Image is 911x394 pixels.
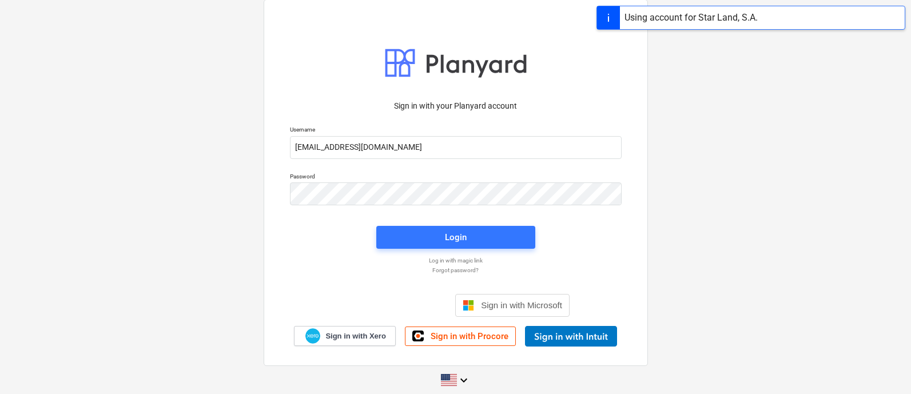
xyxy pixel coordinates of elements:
[431,331,508,341] span: Sign in with Procore
[463,300,474,311] img: Microsoft logo
[294,326,396,346] a: Sign in with Xero
[624,11,758,25] div: Using account for Star Land, S.A.
[290,126,622,136] p: Username
[445,230,467,245] div: Login
[305,328,320,344] img: Xero logo
[284,257,627,264] a: Log in with magic link
[290,100,622,112] p: Sign in with your Planyard account
[290,173,622,182] p: Password
[325,331,385,341] span: Sign in with Xero
[290,136,622,159] input: Username
[336,293,452,318] iframe: Sign in with Google Button
[284,266,627,274] a: Forgot password?
[457,373,471,387] i: keyboard_arrow_down
[481,300,562,310] span: Sign in with Microsoft
[376,226,535,249] button: Login
[405,327,516,346] a: Sign in with Procore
